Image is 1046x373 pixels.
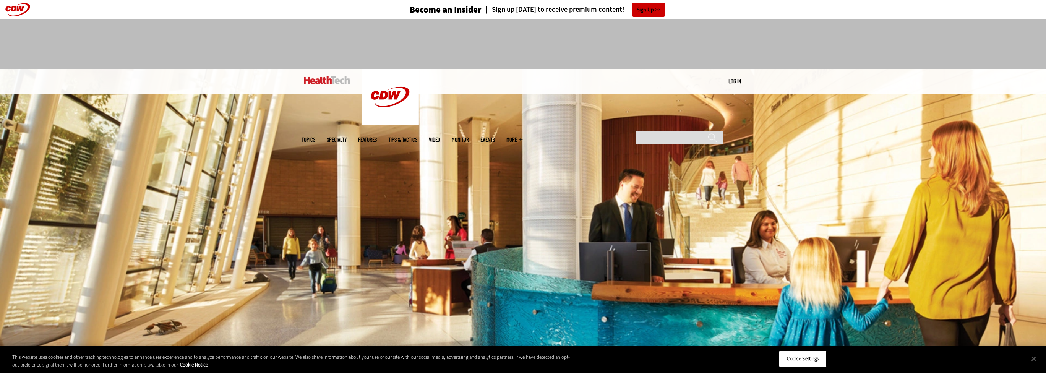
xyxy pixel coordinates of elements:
a: Sign Up [632,3,665,17]
a: Log in [728,78,741,84]
div: User menu [728,77,741,85]
a: Become an Insider [381,5,482,14]
a: Video [429,137,440,143]
a: Tips & Tactics [388,137,417,143]
span: Topics [302,137,315,143]
span: Specialty [327,137,347,143]
iframe: advertisement [384,27,662,61]
h3: Become an Insider [410,5,482,14]
div: This website uses cookies and other tracking technologies to enhance user experience and to analy... [12,354,575,368]
button: Cookie Settings [779,351,827,367]
a: MonITor [452,137,469,143]
a: Sign up [DATE] to receive premium content! [482,6,624,13]
a: CDW [362,119,419,127]
a: More information about your privacy [180,362,208,368]
a: Events [480,137,495,143]
img: Home [304,76,350,84]
span: More [506,137,522,143]
a: Features [358,137,377,143]
img: Home [362,69,419,125]
button: Close [1025,350,1042,367]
